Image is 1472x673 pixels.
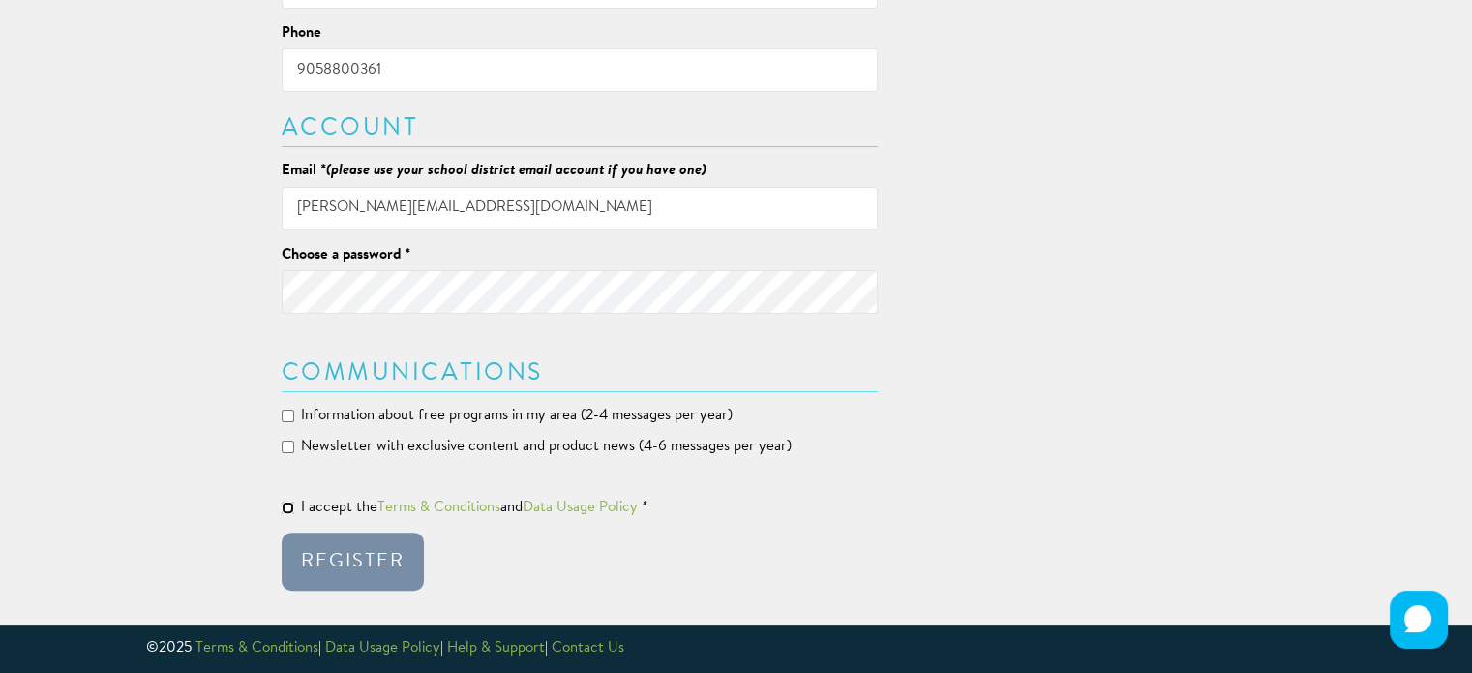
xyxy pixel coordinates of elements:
[326,164,706,178] em: (please use your school district email account if you have one)
[301,409,733,423] span: Information about free programs in my area (2-4 messages per year)
[282,441,294,453] input: Newsletter with exclusive content and product news (4-6 messages per year)
[440,641,443,656] span: |
[282,533,424,591] button: Register
[282,164,326,178] span: Email *
[545,641,548,656] span: |
[1385,586,1453,654] iframe: HelpCrunch
[318,641,321,656] span: |
[195,641,318,656] a: Terms & Conditions
[282,245,410,265] label: Choose a password *
[282,410,294,422] input: Information about free programs in my area (2-4 messages per year)
[301,552,405,571] div: Register
[447,641,545,656] a: Help & Support
[552,641,624,656] a: Contact Us
[282,361,879,385] h3: Communications
[282,502,294,514] input: I accept theTerms & ConditionsandData Usage Policy*
[282,187,879,230] input: jane@example.com
[282,48,879,92] input: 111-111-1111
[282,23,321,44] label: Phone
[523,501,638,515] a: Data Usage Policy
[325,641,440,656] a: Data Usage Policy
[282,116,879,140] h3: Account
[159,641,192,656] span: 2025
[301,440,792,454] span: Newsletter with exclusive content and product news (4-6 messages per year)
[301,501,377,515] span: I accept the
[500,501,523,515] span: and
[377,501,500,515] a: Terms & Conditions
[146,641,159,656] span: ©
